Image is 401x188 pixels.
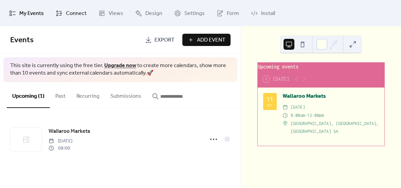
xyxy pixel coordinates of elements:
[49,127,90,136] span: Wallaroo Markets
[267,96,273,103] div: 11
[66,8,87,19] span: Connect
[184,8,205,19] span: Settings
[291,103,305,111] span: [DATE]
[305,111,307,120] span: -
[154,36,175,44] span: Export
[49,138,72,145] span: [DATE]
[197,36,225,44] span: Add Event
[282,92,379,100] div: Wallaroo Markets
[267,104,272,107] div: Oct
[246,3,280,23] a: Install
[291,111,305,120] span: 8:00am
[93,3,128,23] a: Views
[182,34,231,46] button: Add Event
[291,120,379,136] span: [GEOGRAPHIC_DATA], [GEOGRAPHIC_DATA], [GEOGRAPHIC_DATA] SA
[145,8,162,19] span: Design
[130,3,167,23] a: Design
[104,60,136,71] a: Upgrade now
[227,8,239,19] span: Form
[282,111,288,120] div: ​
[258,63,384,71] div: Upcoming events
[49,127,90,136] a: Wallaroo Markets
[261,8,275,19] span: Install
[19,8,44,19] span: My Events
[10,62,231,77] span: This site is currently using the free tier. to create more calendars, show more than 10 events an...
[50,82,71,107] button: Past
[10,33,34,48] span: Events
[71,82,105,107] button: Recurring
[140,34,180,46] a: Export
[169,3,210,23] a: Settings
[282,120,288,128] div: ​
[282,103,288,111] div: ​
[109,8,123,19] span: Views
[105,82,147,107] button: Submissions
[4,3,49,23] a: My Events
[49,145,72,152] span: 08:00
[307,111,324,120] span: 12:00pm
[212,3,244,23] a: Form
[7,82,50,108] button: Upcoming (1)
[51,3,92,23] a: Connect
